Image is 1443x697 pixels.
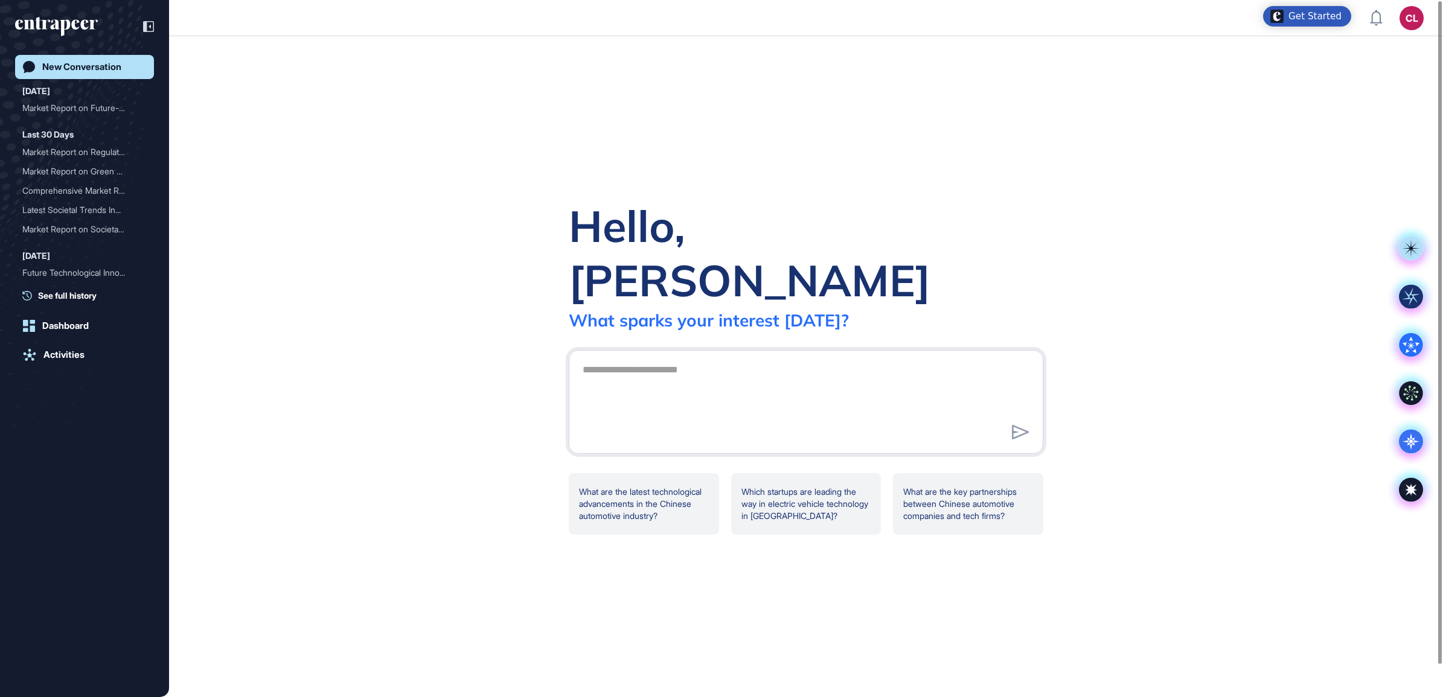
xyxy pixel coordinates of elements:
[22,127,74,142] div: Last 30 Days
[42,320,89,331] div: Dashboard
[22,162,137,181] div: Market Report on Green So...
[1400,6,1424,30] button: CL
[43,349,85,360] div: Activities
[22,84,50,98] div: [DATE]
[893,473,1043,535] div: What are the key partnerships between Chinese automotive companies and tech firms?
[1288,10,1342,22] div: Get Started
[22,220,147,239] div: Market Report on Societal Trends
[42,62,121,72] div: New Conversation
[569,473,719,535] div: What are the latest technological advancements in the Chinese automotive industry?
[22,181,137,200] div: Comprehensive Market Repo...
[15,314,154,338] a: Dashboard
[731,473,881,535] div: Which startups are leading the way in electric vehicle technology in [GEOGRAPHIC_DATA]?
[22,263,147,282] div: Future Technological Innovations in the Automotive Industry by 2035
[22,220,137,239] div: Market Report on Societal...
[1263,6,1351,27] div: Open Get Started checklist
[22,142,137,162] div: Market Report on Regulato...
[22,98,137,118] div: Market Report on Future-O...
[22,289,154,302] a: See full history
[38,289,97,302] span: See full history
[569,310,849,331] div: What sparks your interest [DATE]?
[22,200,137,220] div: Latest Societal Trends In...
[22,181,147,200] div: Comprehensive Market Report on AI Foundation Models Across Major Global Markets
[569,199,1043,307] div: Hello, [PERSON_NAME]
[15,343,154,367] a: Activities
[22,162,147,181] div: Market Report on Green Software Engineering in Major Regions: USA, Europe, China, India, Japan, a...
[22,142,147,162] div: Market Report on Regulatory Intelligence Technology: Analysis and Insights for USA, Europe, and C...
[22,263,137,282] div: Future Technological Inno...
[15,17,98,36] div: entrapeer-logo
[22,98,147,118] div: Market Report on Future-Oriented China: SEEP Trends and Technology Enablers through 2035+
[15,55,154,79] a: New Conversation
[22,249,50,263] div: [DATE]
[22,200,147,220] div: Latest Societal Trends Influencing the Automotive Industry
[1270,10,1284,23] img: launcher-image-alternative-text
